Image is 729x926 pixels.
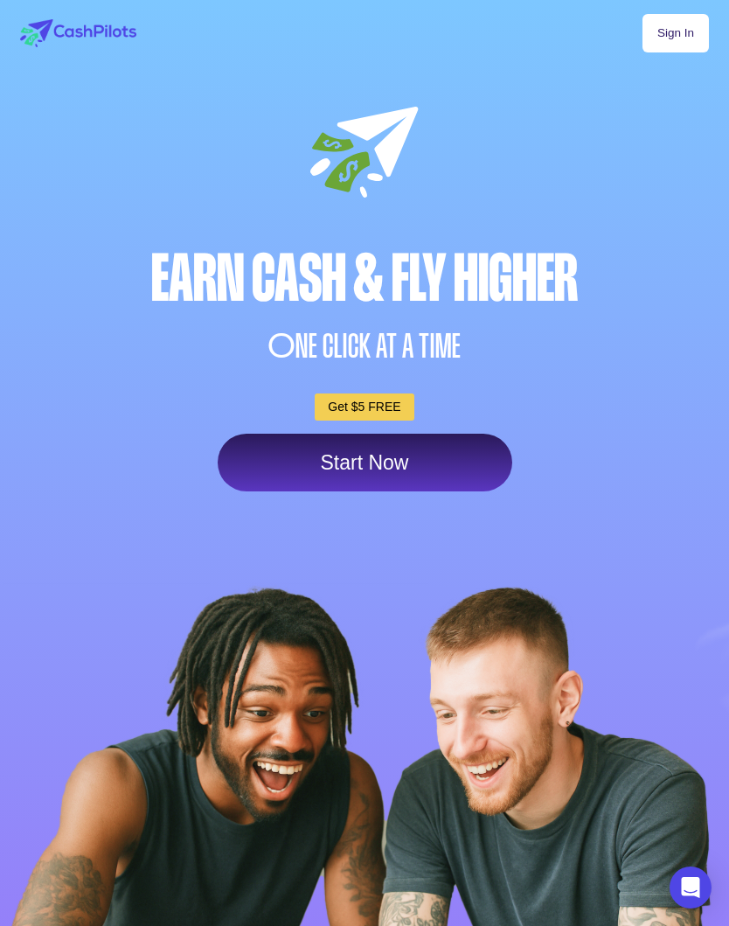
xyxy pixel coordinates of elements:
a: Sign In [642,14,709,52]
a: Start Now [218,434,512,491]
div: Earn Cash & Fly higher [16,246,713,311]
div: Open Intercom Messenger [670,867,712,909]
a: Get $5 FREE [315,393,413,421]
img: logo [20,19,136,47]
div: NE CLICK AT A TIME [16,316,713,376]
span: O [268,329,295,363]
